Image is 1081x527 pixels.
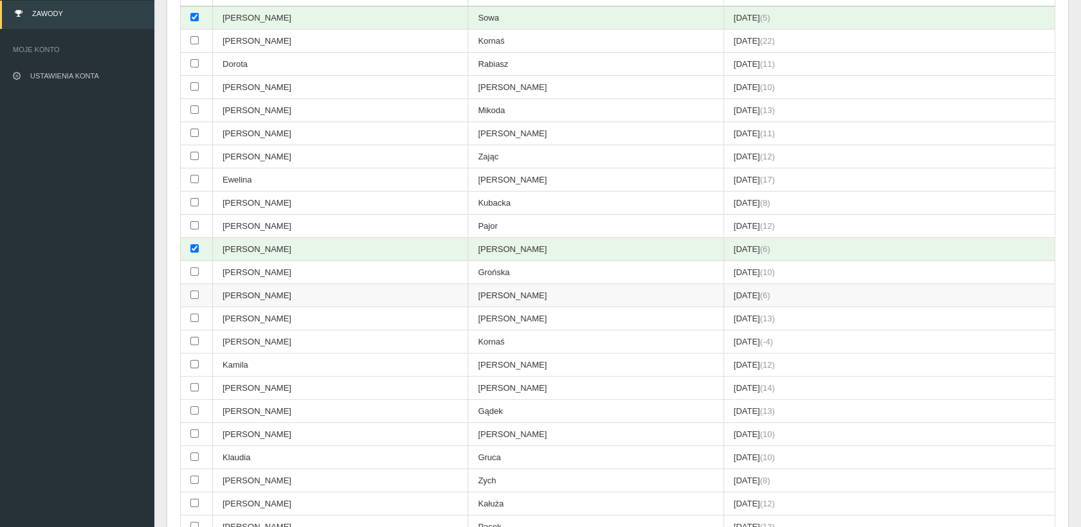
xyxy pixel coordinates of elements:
td: [PERSON_NAME] [213,122,468,145]
td: [PERSON_NAME] [213,377,468,400]
span: (17) [760,175,775,184]
td: Kornaś [468,30,723,53]
td: [DATE] [723,53,1055,76]
td: Zając [468,145,723,168]
td: [DATE] [723,261,1055,284]
td: [DATE] [723,377,1055,400]
span: Zawody [32,10,63,17]
td: [DATE] [723,6,1055,30]
td: [DATE] [723,307,1055,330]
td: [PERSON_NAME] [213,330,468,353]
span: (11) [760,129,775,138]
td: [PERSON_NAME] [213,423,468,446]
span: (6) [760,244,770,254]
td: [PERSON_NAME] [213,284,468,307]
span: (11) [760,59,775,69]
td: [DATE] [723,400,1055,423]
td: Gądek [468,400,723,423]
td: [DATE] [723,330,1055,353]
td: Kornaś [468,330,723,353]
td: [PERSON_NAME] [468,377,723,400]
td: Grońska [468,261,723,284]
td: [PERSON_NAME] [468,168,723,192]
span: (-4) [760,337,773,346]
td: Ewelina [213,168,468,192]
td: Pajor [468,215,723,238]
td: [DATE] [723,145,1055,168]
span: (8) [760,198,770,208]
span: (13) [760,314,775,323]
span: (10) [760,82,775,92]
span: Ustawienia konta [30,72,99,80]
td: Kamila [213,353,468,377]
span: (6) [760,290,770,300]
td: [DATE] [723,215,1055,238]
td: [DATE] [723,122,1055,145]
span: (10) [760,267,775,277]
span: (5) [760,13,770,22]
td: [DATE] [723,168,1055,192]
td: [DATE] [723,469,1055,492]
td: Mikoda [468,99,723,122]
td: Rabiasz [468,53,723,76]
span: (12) [760,152,775,161]
span: Moje konto [13,43,141,56]
span: (10) [760,429,775,439]
td: Dorota [213,53,468,76]
td: [PERSON_NAME] [213,145,468,168]
td: [PERSON_NAME] [213,238,468,261]
td: [PERSON_NAME] [213,307,468,330]
span: (13) [760,105,775,115]
td: Zych [468,469,723,492]
td: [PERSON_NAME] [213,192,468,215]
td: [DATE] [723,353,1055,377]
td: [DATE] [723,30,1055,53]
td: [PERSON_NAME] [213,76,468,99]
td: [PERSON_NAME] [213,492,468,515]
td: [PERSON_NAME] [213,261,468,284]
td: [PERSON_NAME] [213,400,468,423]
td: [DATE] [723,423,1055,446]
span: (12) [760,360,775,370]
td: [PERSON_NAME] [468,307,723,330]
td: [PERSON_NAME] [213,6,468,30]
td: Kubacka [468,192,723,215]
span: (12) [760,499,775,508]
td: [PERSON_NAME] [468,284,723,307]
td: [PERSON_NAME] [468,353,723,377]
td: [DATE] [723,99,1055,122]
span: (12) [760,221,775,231]
td: [PERSON_NAME] [213,469,468,492]
td: [PERSON_NAME] [468,423,723,446]
span: (14) [760,383,775,393]
td: Klaudia [213,446,468,469]
span: (10) [760,452,775,462]
td: [PERSON_NAME] [468,238,723,261]
td: [PERSON_NAME] [213,30,468,53]
td: [DATE] [723,76,1055,99]
td: [DATE] [723,446,1055,469]
span: (8) [760,476,770,485]
td: Kałuża [468,492,723,515]
td: Gruca [468,446,723,469]
td: [DATE] [723,192,1055,215]
td: [PERSON_NAME] [468,76,723,99]
td: [PERSON_NAME] [213,99,468,122]
td: [PERSON_NAME] [213,215,468,238]
span: (13) [760,406,775,416]
td: Sowa [468,6,723,30]
span: (22) [760,36,775,46]
td: [PERSON_NAME] [468,122,723,145]
td: [DATE] [723,284,1055,307]
td: [DATE] [723,238,1055,261]
td: [DATE] [723,492,1055,515]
